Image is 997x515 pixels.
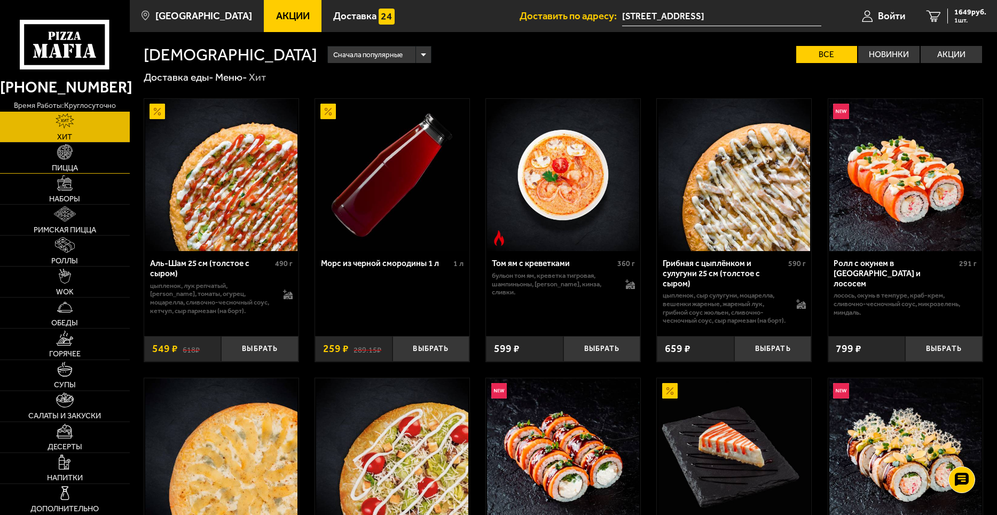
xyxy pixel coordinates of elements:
[249,71,266,84] div: Хит
[34,226,96,233] span: Римская пицца
[959,259,977,268] span: 291 г
[51,257,78,264] span: Роллы
[155,11,252,21] span: [GEOGRAPHIC_DATA]
[56,288,74,295] span: WOK
[833,383,849,399] img: Новинка
[658,99,811,251] img: Грибная с цыплёнком и сулугуни 25 см (толстое с сыром)
[51,319,78,326] span: Обеды
[152,344,178,354] span: 549 ₽
[144,99,299,251] a: АкционныйАль-Шам 25 см (толстое с сыром)
[829,99,982,251] img: Ролл с окунем в темпуре и лососем
[144,71,214,83] a: Доставка еды-
[150,104,165,119] img: Акционный
[333,11,376,21] span: Доставка
[316,99,468,251] img: Морс из черной смородины 1 л
[275,259,293,268] span: 490 г
[321,259,451,269] div: Морс из черной смородины 1 л
[333,45,403,65] span: Сначала популярные
[379,9,394,24] img: 15daf4d41897b9f0e9f617042186c801.svg
[563,336,641,362] button: Выбрать
[878,11,905,21] span: Войти
[486,99,640,251] a: Острое блюдоТом ям с креветками
[788,259,806,268] span: 590 г
[828,99,983,251] a: НовинкаРолл с окунем в темпуре и лососем
[49,350,81,357] span: Горячее
[622,6,821,26] input: Ваш адрес доставки
[492,259,615,269] div: Том ям с креветками
[150,282,273,315] p: цыпленок, лук репчатый, [PERSON_NAME], томаты, огурец, моцарелла, сливочно-чесночный соус, кетчуп...
[30,505,99,512] span: Дополнительно
[354,344,381,354] s: 289.15 ₽
[145,99,297,251] img: Аль-Шам 25 см (толстое с сыром)
[905,336,983,362] button: Выбрать
[954,9,986,16] span: 1649 руб.
[54,381,76,388] span: Супы
[392,336,470,362] button: Выбрать
[323,344,349,354] span: 259 ₽
[617,259,635,268] span: 360 г
[52,164,78,171] span: Пицца
[215,71,247,83] a: Меню-
[520,11,622,21] span: Доставить по адресу:
[221,336,299,362] button: Выбрать
[453,259,464,268] span: 1 л
[47,474,83,481] span: Напитки
[492,271,615,296] p: бульон том ям, креветка тигровая, шампиньоны, [PERSON_NAME], кинза, сливки.
[183,344,200,354] s: 618 ₽
[663,291,786,324] p: цыпленок, сыр сулугуни, моцарелла, вешенки жареные, жареный лук, грибной соус Жюльен, сливочно-че...
[491,383,507,399] img: Новинка
[315,99,469,251] a: АкционныйМорс из черной смородины 1 л
[734,336,812,362] button: Выбрать
[663,259,786,288] div: Грибная с цыплёнком и сулугуни 25 см (толстое с сыром)
[276,11,310,21] span: Акции
[921,46,982,63] label: Акции
[834,259,956,288] div: Ролл с окунем в [GEOGRAPHIC_DATA] и лососем
[57,133,72,141] span: Хит
[665,344,690,354] span: 659 ₽
[796,46,858,63] label: Все
[49,195,80,202] span: Наборы
[28,412,101,419] span: Салаты и закуски
[494,344,520,354] span: 599 ₽
[858,46,920,63] label: Новинки
[144,46,317,63] h1: [DEMOGRAPHIC_DATA]
[833,104,849,119] img: Новинка
[954,17,986,24] span: 1 шт.
[662,383,678,399] img: Акционный
[836,344,861,354] span: 799 ₽
[320,104,336,119] img: Акционный
[48,443,82,450] span: Десерты
[487,99,639,251] img: Том ям с креветками
[491,230,507,246] img: Острое блюдо
[834,291,977,316] p: лосось, окунь в темпуре, краб-крем, сливочно-чесночный соус, микрозелень, миндаль.
[657,99,811,251] a: Грибная с цыплёнком и сулугуни 25 см (толстое с сыром)
[150,259,273,278] div: Аль-Шам 25 см (толстое с сыром)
